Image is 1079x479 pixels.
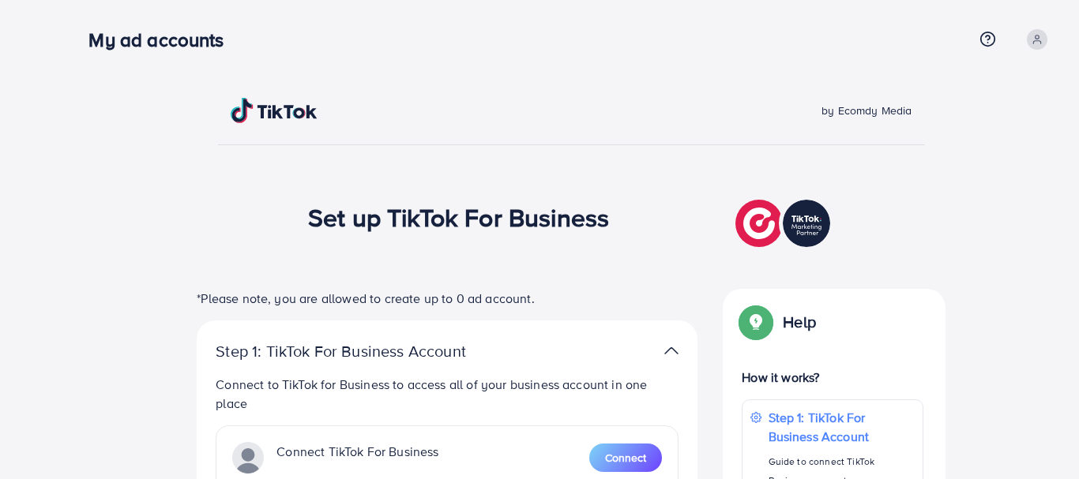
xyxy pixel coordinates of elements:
p: Step 1: TikTok For Business Account [216,342,516,361]
p: Connect TikTok For Business [276,442,438,473]
p: Connect to TikTok for Business to access all of your business account in one place [216,375,679,413]
img: TikTok [231,98,318,123]
img: TikTok partner [664,339,679,362]
p: Help [783,312,816,331]
h3: My ad accounts [88,28,236,51]
button: Connect [589,443,662,472]
img: Popup guide [742,308,770,336]
h1: Set up TikTok For Business [308,202,609,232]
img: TikTok partner [735,196,834,251]
span: by Ecomdy Media [821,103,912,118]
p: How it works? [742,368,923,387]
span: Connect [605,450,646,466]
p: *Please note, you are allowed to create up to 0 ad account. [197,289,697,308]
p: Step 1: TikTok For Business Account [769,408,915,446]
img: TikTok partner [232,442,264,473]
